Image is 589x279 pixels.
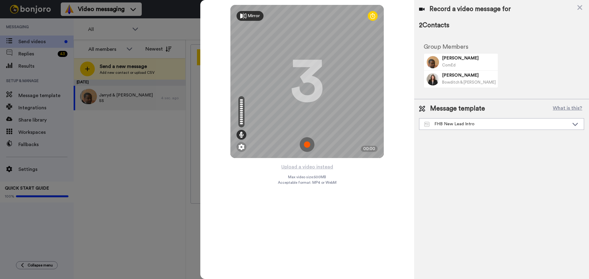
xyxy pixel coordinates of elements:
span: [PERSON_NAME] [442,55,496,61]
span: ComEd [442,63,456,67]
span: [PERSON_NAME] [442,72,496,78]
img: Image of Darcy Hamilton [427,73,439,85]
div: 00:00 [361,146,378,152]
img: Image of Jarryd Hamilton [427,56,439,68]
span: Max video size: 500 MB [288,175,326,179]
button: Upload a video instead [279,163,335,171]
img: Message-temps.svg [424,122,429,127]
img: ic_gear.svg [238,144,244,150]
div: 3 [290,58,324,104]
h2: Group Members [424,43,498,50]
span: Acceptable format: MP4 or WebM [278,180,337,185]
span: Message template [430,104,485,113]
img: ic_record_start.svg [300,137,314,152]
span: Bowditch & [PERSON_NAME] [442,80,496,84]
div: FHB New Lead Intro [424,121,569,127]
button: What is this? [551,104,584,113]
